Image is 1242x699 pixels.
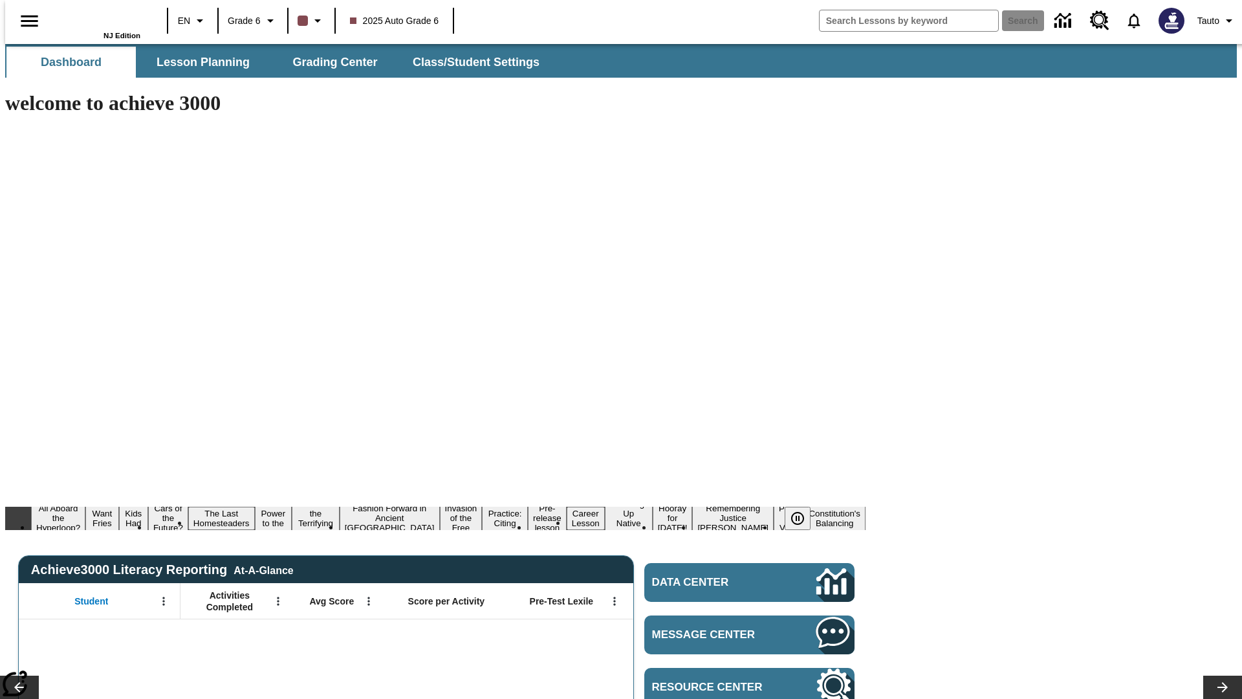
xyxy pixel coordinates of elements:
[292,55,377,70] span: Grading Center
[56,5,140,39] div: Home
[5,44,1237,78] div: SubNavbar
[785,507,811,530] button: Pause
[359,592,378,611] button: Open Menu
[234,562,293,577] div: At-A-Glance
[1159,8,1184,34] img: Avatar
[41,55,102,70] span: Dashboard
[528,502,567,535] button: Slide 11 Pre-release lesson
[530,595,594,607] span: Pre-Test Lexile
[6,47,136,78] button: Dashboard
[567,507,605,530] button: Slide 12 Career Lesson
[31,562,294,577] span: Achieve3000 Literacy Reporting
[1151,4,1192,38] button: Select a new avatar
[138,47,268,78] button: Lesson Planning
[482,497,528,540] button: Slide 10 Mixed Practice: Citing Evidence
[605,592,624,611] button: Open Menu
[1192,9,1242,32] button: Profile/Settings
[5,47,551,78] div: SubNavbar
[785,507,823,530] div: Pause
[605,497,653,540] button: Slide 13 Cooking Up Native Traditions
[644,616,855,654] a: Message Center
[10,2,49,40] button: Open side menu
[440,492,483,544] button: Slide 9 The Invasion of the Free CD
[85,487,118,549] button: Slide 2 Do You Want Fries With That?
[172,9,213,32] button: Language: EN, Select a language
[1082,3,1117,38] a: Resource Center, Will open in new tab
[119,487,148,549] button: Slide 3 Dirty Jobs Kids Had To Do
[1203,676,1242,699] button: Lesson carousel, Next
[350,14,439,28] span: 2025 Auto Grade 6
[157,55,250,70] span: Lesson Planning
[223,9,283,32] button: Grade: Grade 6, Select a grade
[413,55,539,70] span: Class/Student Settings
[774,502,803,535] button: Slide 16 Point of View
[652,576,773,589] span: Data Center
[268,592,288,611] button: Open Menu
[292,9,331,32] button: Class color is dark brown. Change class color
[652,628,778,641] span: Message Center
[74,595,108,607] span: Student
[148,502,188,535] button: Slide 4 Cars of the Future?
[402,47,550,78] button: Class/Student Settings
[820,10,998,31] input: search field
[1047,3,1082,39] a: Data Center
[103,32,140,39] span: NJ Edition
[692,502,774,535] button: Slide 15 Remembering Justice O'Connor
[255,497,292,540] button: Slide 6 Solar Power to the People
[309,595,354,607] span: Avg Score
[1117,4,1151,38] a: Notifications
[644,563,855,602] a: Data Center
[1197,14,1219,28] span: Tauto
[408,595,485,607] span: Score per Activity
[803,497,866,540] button: Slide 17 The Constitution's Balancing Act
[154,592,173,611] button: Open Menu
[31,502,85,535] button: Slide 1 All Aboard the Hyperloop?
[187,590,272,613] span: Activities Completed
[270,47,400,78] button: Grading Center
[340,502,440,535] button: Slide 8 Fashion Forward in Ancient Rome
[178,14,190,28] span: EN
[652,681,778,694] span: Resource Center
[653,502,693,535] button: Slide 14 Hooray for Constitution Day!
[292,497,340,540] button: Slide 7 Attack of the Terrifying Tomatoes
[5,91,866,115] h1: welcome to achieve 3000
[56,6,140,32] a: Home
[188,507,255,530] button: Slide 5 The Last Homesteaders
[228,14,261,28] span: Grade 6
